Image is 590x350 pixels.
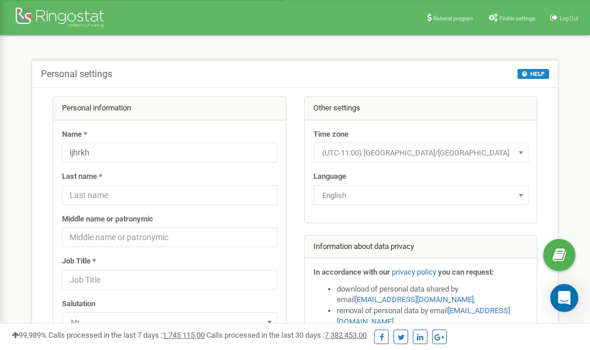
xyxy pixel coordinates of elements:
span: English [313,185,529,205]
span: (UTC-11:00) Pacific/Midway [313,143,529,162]
u: 7 382 453,00 [325,331,367,339]
span: Referral program [433,15,474,22]
input: Name [62,143,277,162]
strong: you can request: [438,268,494,276]
strong: In accordance with our [313,268,390,276]
div: Information about data privacy [305,235,537,259]
span: Mr. [62,312,277,332]
li: download of personal data shared by email , [337,284,529,306]
div: Other settings [305,97,537,120]
input: Last name [62,185,277,205]
button: HELP [517,69,549,79]
span: English [318,188,525,204]
label: Name * [62,129,87,140]
label: Middle name or patronymic [62,214,153,225]
span: Calls processed in the last 7 days : [49,331,205,339]
span: Mr. [66,314,273,331]
li: removal of personal data by email , [337,306,529,327]
a: privacy policy [392,268,436,276]
label: Salutation [62,299,95,310]
span: Profile settings [499,15,535,22]
div: Personal information [53,97,286,120]
span: Log Out [560,15,578,22]
input: Job Title [62,270,277,290]
h5: Personal settings [41,69,112,79]
label: Job Title * [62,256,96,267]
a: [EMAIL_ADDRESS][DOMAIN_NAME] [355,295,474,304]
input: Middle name or patronymic [62,227,277,247]
span: Calls processed in the last 30 days : [206,331,367,339]
span: 99,989% [12,331,47,339]
u: 1 745 115,00 [163,331,205,339]
span: (UTC-11:00) Pacific/Midway [318,145,525,161]
label: Language [313,171,346,182]
div: Open Intercom Messenger [550,284,578,312]
label: Last name * [62,171,102,182]
label: Time zone [313,129,349,140]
